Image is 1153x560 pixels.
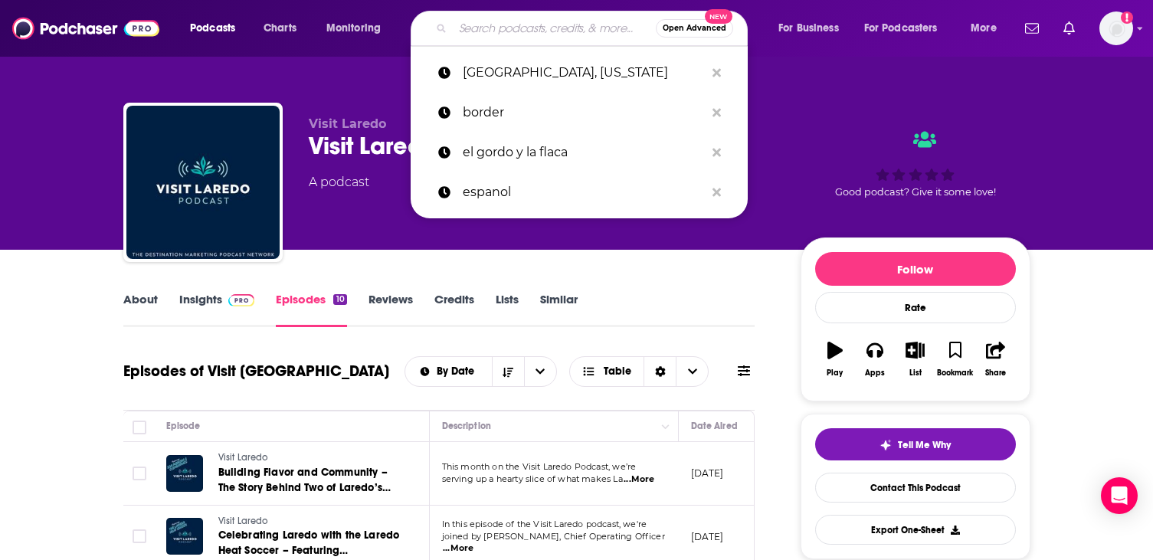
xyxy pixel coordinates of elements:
[935,332,975,387] button: Bookmark
[309,173,369,192] div: A podcast
[405,356,557,387] h2: Choose List sort
[218,516,269,526] span: Visit Laredo
[218,452,269,463] span: Visit Laredo
[1099,11,1133,45] button: Show profile menu
[463,53,705,93] p: laredo, texas
[333,294,346,305] div: 10
[1057,15,1081,41] a: Show notifications dropdown
[166,417,201,435] div: Episode
[463,133,705,172] p: el gordo y la flaca
[492,357,524,386] button: Sort Direction
[1101,477,1138,514] div: Open Intercom Messenger
[879,439,892,451] img: tell me why sparkle
[179,292,255,327] a: InsightsPodchaser Pro
[218,466,391,509] span: Building Flavor and Community – The Story Behind Two of Laredo’s Local Favorites
[276,292,346,327] a: Episodes10
[644,357,676,386] div: Sort Direction
[411,133,748,172] a: el gordo y la flaca
[801,116,1030,211] div: Good podcast? Give it some love!
[496,292,519,327] a: Lists
[126,106,280,259] img: Visit Laredo
[405,366,492,377] button: open menu
[309,116,386,131] span: Visit Laredo
[524,357,556,386] button: open menu
[133,529,146,543] span: Toggle select row
[835,186,996,198] span: Good podcast? Give it some love!
[657,418,675,436] button: Column Actions
[768,16,858,41] button: open menu
[12,14,159,43] img: Podchaser - Follow, Share and Rate Podcasts
[179,16,255,41] button: open menu
[463,93,705,133] p: border
[437,366,480,377] span: By Date
[1099,11,1133,45] img: User Profile
[228,294,255,306] img: Podchaser Pro
[691,417,738,435] div: Date Aired
[411,172,748,212] a: espanol
[971,18,997,39] span: More
[442,473,623,484] span: serving up a hearty slice of what makes La
[254,16,306,41] a: Charts
[815,473,1016,503] a: Contact This Podcast
[898,439,951,451] span: Tell Me Why
[569,356,709,387] button: Choose View
[909,368,922,378] div: List
[691,467,724,480] p: [DATE]
[705,9,732,24] span: New
[975,332,1015,387] button: Share
[123,362,389,381] h1: Episodes of Visit [GEOGRAPHIC_DATA]
[827,368,843,378] div: Play
[985,368,1006,378] div: Share
[453,16,656,41] input: Search podcasts, credits, & more...
[663,25,726,32] span: Open Advanced
[778,18,839,39] span: For Business
[442,519,647,529] span: In this episode of the Visit Laredo podcast, we're
[815,332,855,387] button: Play
[624,473,654,486] span: ...More
[1019,15,1045,41] a: Show notifications dropdown
[691,530,724,543] p: [DATE]
[316,16,401,41] button: open menu
[218,515,402,529] a: Visit Laredo
[1099,11,1133,45] span: Logged in as adrian.villarreal
[218,528,402,558] a: Celebrating Laredo with the Laredo Heat Soccer – Featuring [PERSON_NAME]
[815,515,1016,545] button: Export One-Sheet
[864,18,938,39] span: For Podcasters
[815,428,1016,460] button: tell me why sparkleTell Me Why
[411,53,748,93] a: [GEOGRAPHIC_DATA], [US_STATE]
[895,332,935,387] button: List
[264,18,296,39] span: Charts
[369,292,413,327] a: Reviews
[442,417,491,435] div: Description
[937,368,973,378] div: Bookmark
[425,11,762,46] div: Search podcasts, credits, & more...
[855,332,895,387] button: Apps
[326,18,381,39] span: Monitoring
[123,292,158,327] a: About
[854,16,960,41] button: open menu
[218,465,402,496] a: Building Flavor and Community – The Story Behind Two of Laredo’s Local Favorites
[656,19,733,38] button: Open AdvancedNew
[443,542,473,555] span: ...More
[190,18,235,39] span: Podcasts
[218,451,402,465] a: Visit Laredo
[411,93,748,133] a: border
[604,366,631,377] span: Table
[442,461,637,472] span: This month on the Visit Laredo Podcast, we’re
[133,467,146,480] span: Toggle select row
[1121,11,1133,24] svg: Add a profile image
[434,292,474,327] a: Credits
[960,16,1016,41] button: open menu
[815,292,1016,323] div: Rate
[540,292,578,327] a: Similar
[463,172,705,212] p: espanol
[815,252,1016,286] button: Follow
[442,531,665,542] span: joined by [PERSON_NAME], Chief Operating Officer
[865,368,885,378] div: Apps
